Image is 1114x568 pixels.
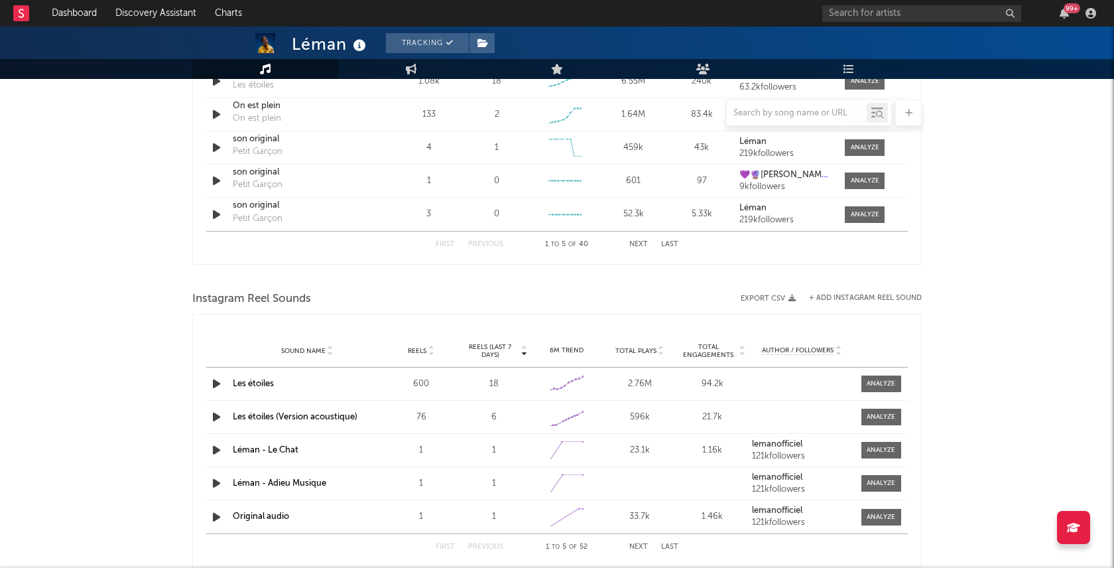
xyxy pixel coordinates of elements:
span: Instagram Reel Sounds [192,291,311,307]
div: 52.3k [603,208,664,221]
div: 1 5 40 [530,237,603,253]
div: 121k followers [752,518,851,528]
a: Léman [739,137,832,147]
a: lemanofficiel [752,473,851,482]
div: 1 [388,477,454,490]
div: Petit Garçon [233,212,282,226]
div: 600 [388,378,454,391]
a: son original [233,199,371,212]
a: Léman [739,204,832,213]
span: Reels [408,347,426,355]
div: + Add Instagram Reel Sound [796,295,922,302]
div: 0 [494,175,499,188]
div: Les étoiles [233,79,274,92]
a: son original [233,166,371,179]
div: Léman [292,33,369,55]
div: 18 [461,378,527,391]
button: Tracking [386,33,469,53]
span: Reels (last 7 days) [461,343,519,359]
div: 1.46k [680,510,746,524]
div: 1.08k [398,75,460,88]
button: Previous [468,543,503,551]
div: 6.55M [603,75,664,88]
div: 4 [398,141,460,155]
div: 18 [492,75,501,88]
div: 459k [603,141,664,155]
div: 1 [388,510,454,524]
span: to [551,242,559,248]
div: 1 [461,510,527,524]
button: First [436,543,455,551]
button: 99+ [1060,8,1069,19]
button: Last [661,543,678,551]
a: 💜🔮[PERSON_NAME] le roi 🔮💜 [739,171,832,180]
strong: lemanofficiel [752,506,802,515]
div: 1 [461,444,527,457]
div: 121k followers [752,485,851,494]
div: 601 [603,175,664,188]
div: 6M Trend [534,346,600,356]
div: 0 [494,208,499,221]
div: 21.7k [680,411,746,424]
strong: Léman [739,204,767,212]
input: Search for artists [822,5,1021,22]
div: 219k followers [739,149,832,159]
div: 99 + [1064,3,1080,13]
span: Total Plays [615,347,656,355]
button: Last [661,241,678,248]
div: 43k [671,141,733,155]
div: Petit Garçon [233,178,282,192]
div: 1 [398,175,460,188]
span: Author / Followers [762,346,834,355]
a: Léman - Le Chat [233,446,298,455]
div: 94.2k [680,378,746,391]
span: to [552,544,560,550]
button: Previous [468,241,503,248]
div: 97 [671,175,733,188]
button: Next [629,241,648,248]
div: 76 [388,411,454,424]
a: lemanofficiel [752,440,851,449]
span: of [568,242,576,248]
div: 1 [388,444,454,457]
a: Les étoiles (Version acoustique) [233,413,357,421]
div: 596k [607,411,673,424]
strong: lemanofficiel [752,473,802,482]
div: 219k followers [739,216,832,225]
a: Original audio [233,512,289,521]
div: 1 [495,141,499,155]
input: Search by song name or URL [727,108,867,119]
div: 1 [461,477,527,490]
button: + Add Instagram Reel Sound [809,295,922,302]
div: 121k followers [752,452,851,461]
strong: lemanofficiel [752,440,802,449]
div: 1.16k [680,444,746,457]
div: 1 5 52 [530,539,603,555]
div: 3 [398,208,460,221]
a: Les étoiles [233,380,274,388]
div: 240k [671,75,733,88]
div: 63.2k followers [739,83,832,92]
span: Total Engagements [680,343,738,359]
button: First [436,241,455,248]
button: Next [629,543,648,551]
a: Léman - Adieu Musique [233,479,326,488]
strong: Léman [739,71,767,80]
span: Sound Name [281,347,326,355]
div: 5.33k [671,208,733,221]
div: 9k followers [739,182,832,192]
strong: 💜🔮[PERSON_NAME] le roi 🔮💜 [739,171,873,179]
div: 6 [461,411,527,424]
a: lemanofficiel [752,506,851,516]
div: Petit Garçon [233,145,282,159]
span: of [569,544,577,550]
strong: Léman [739,137,767,146]
div: 2.76M [607,378,673,391]
div: 23.1k [607,444,673,457]
a: son original [233,133,371,146]
button: Export CSV [741,295,796,303]
div: 33.7k [607,510,673,524]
